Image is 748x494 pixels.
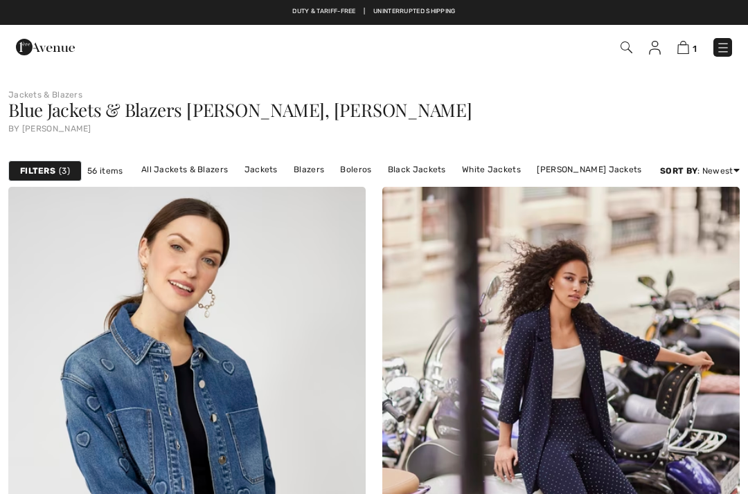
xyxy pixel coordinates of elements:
[649,41,661,55] img: My Info
[59,165,70,177] span: 3
[400,179,468,196] a: Blue Jackets
[134,161,235,179] a: All Jackets & Blazers
[621,42,632,53] img: Search
[530,161,648,179] a: [PERSON_NAME] Jackets
[660,165,740,177] div: : Newest
[238,161,285,179] a: Jackets
[693,44,697,54] span: 1
[8,98,472,122] span: Blue Jackets & Blazers [PERSON_NAME], [PERSON_NAME]
[315,179,398,196] a: [PERSON_NAME]
[20,165,55,177] strong: Filters
[333,161,378,179] a: Boleros
[8,125,740,133] div: by [PERSON_NAME]
[381,161,453,179] a: Black Jackets
[677,41,689,54] img: Shopping Bag
[16,33,75,61] img: 1ère Avenue
[660,166,697,176] strong: Sort By
[716,41,730,55] img: Menu
[455,161,528,179] a: White Jackets
[87,165,123,177] span: 56 items
[287,161,331,179] a: Blazers
[8,90,82,100] a: Jackets & Blazers
[677,39,697,55] a: 1
[16,39,75,53] a: 1ère Avenue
